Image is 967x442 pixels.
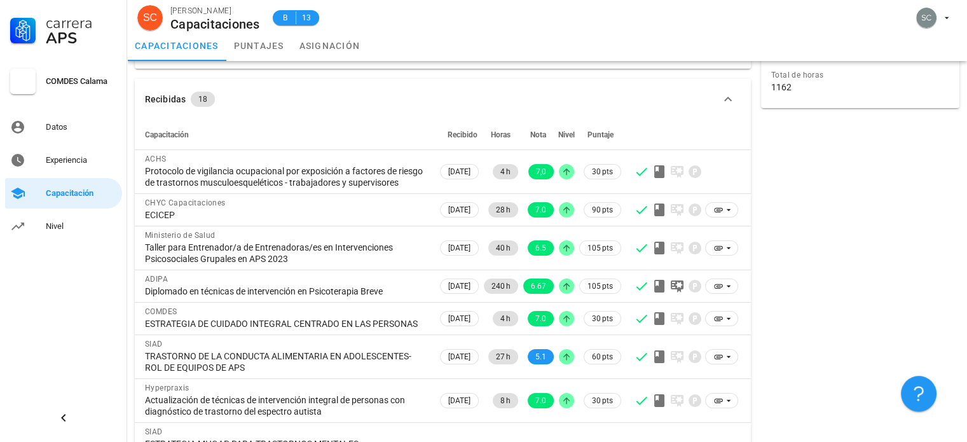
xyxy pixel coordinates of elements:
span: B [280,11,291,24]
span: SIAD [145,340,163,349]
div: avatar [916,8,936,28]
span: ADIPA [145,275,168,284]
div: Protocolo de vigilancia ocupacional por exposición a factores de riesgo de trastornos musculoesqu... [145,165,427,188]
span: 7.0 [535,311,546,326]
span: Puntaje [587,130,614,139]
span: Capacitación [145,130,189,139]
div: avatar [137,5,163,31]
button: Recibidas 18 [135,79,751,120]
div: Recibidas [145,92,186,106]
a: Capacitación [5,178,122,209]
span: 28 h [496,202,511,218]
span: SIAD [145,427,163,436]
a: puntajes [226,31,292,61]
th: Recibido [437,120,481,150]
div: [PERSON_NAME] [170,4,260,17]
div: Datos [46,122,117,132]
span: 30 pts [592,312,613,325]
div: Taller para Entrenador/a de Entrenadoras/es en Intervenciones Psicosociales Grupales en APS 2023 [145,242,427,265]
th: Nivel [556,120,577,150]
span: [DATE] [448,312,470,326]
span: [DATE] [448,241,470,255]
span: 6.5 [535,240,546,256]
span: Horas [491,130,511,139]
span: 105 pts [587,280,613,293]
span: 4 h [500,164,511,179]
span: 240 h [491,279,511,294]
span: Ministerio de Salud [145,231,216,240]
div: APS [46,31,117,46]
a: Datos [5,112,122,142]
span: [DATE] [448,350,470,364]
div: Capacitación [46,188,117,198]
span: CHYC Capacitaciones [145,198,226,207]
span: 8 h [500,393,511,408]
span: 7.0 [535,202,546,218]
span: 40 h [496,240,511,256]
span: Recibido [448,130,477,139]
span: Hyperpraxis [145,383,189,392]
div: Capacitaciones [170,17,260,31]
span: 7.0 [535,393,546,408]
span: 4 h [500,311,511,326]
th: Puntaje [577,120,624,150]
span: 7,0 [536,164,546,179]
span: [DATE] [448,203,470,217]
span: 6.67 [531,279,546,294]
a: Experiencia [5,145,122,176]
div: Total de horas [771,69,949,81]
a: asignación [292,31,368,61]
span: [DATE] [448,279,470,293]
th: Horas [481,120,521,150]
th: Capacitación [135,120,437,150]
span: Nota [530,130,546,139]
span: 90 pts [592,204,613,216]
span: 5.1 [535,349,546,364]
div: TRASTORNO DE LA CONDUCTA ALIMENTARIA EN ADOLESCENTES-ROL DE EQUIPOS DE APS [145,350,427,373]
span: 60 pts [592,350,613,363]
div: COMDES Calama [46,76,117,86]
span: 13 [301,11,312,24]
div: Experiencia [46,155,117,165]
span: SC [143,5,157,31]
span: COMDES [145,307,177,316]
span: ACHS [145,155,167,163]
span: [DATE] [448,165,470,179]
div: Actualización de técnicas de intervención integral de personas con diagnóstico de trastorno del e... [145,394,427,417]
th: Nota [521,120,556,150]
div: ESTRATEGIA DE CUIDADO INTEGRAL CENTRADO EN LAS PERSONAS [145,318,427,329]
span: 105 pts [587,242,613,254]
span: Nivel [558,130,575,139]
span: 18 [198,92,207,107]
span: 30 pts [592,165,613,178]
div: Nivel [46,221,117,231]
span: [DATE] [448,394,470,408]
div: 1162 [771,81,792,93]
div: ECICEP [145,209,427,221]
div: Diplomado en técnicas de intervención en Psicoterapia Breve [145,286,427,297]
div: Carrera [46,15,117,31]
a: Nivel [5,211,122,242]
span: 30 pts [592,394,613,407]
span: 27 h [496,349,511,364]
a: capacitaciones [127,31,226,61]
